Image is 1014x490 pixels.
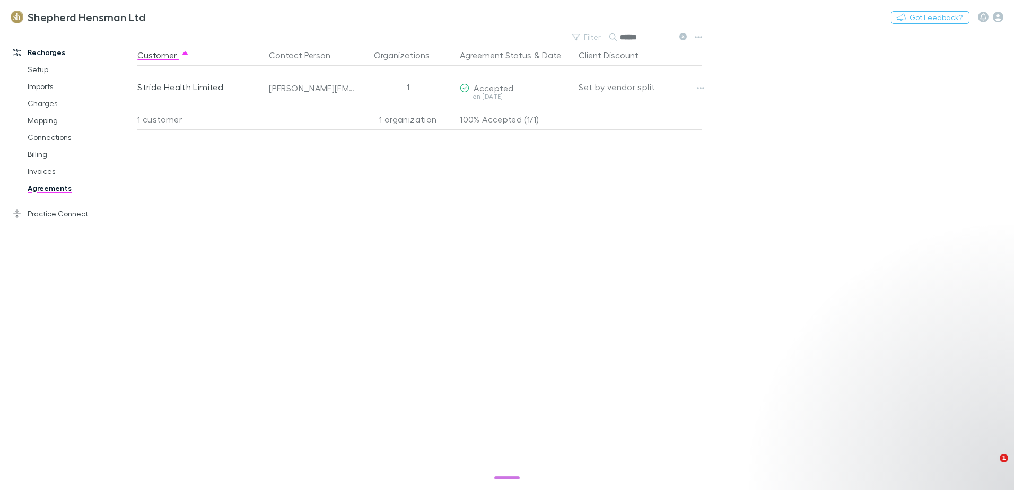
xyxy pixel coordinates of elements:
a: Setup [17,61,143,78]
div: Set by vendor split [579,66,702,108]
div: [PERSON_NAME][EMAIL_ADDRESS][PERSON_NAME][DOMAIN_NAME] [269,83,356,93]
p: 100% Accepted (1/1) [460,109,570,129]
button: Organizations [374,45,442,66]
a: Recharges [2,44,143,61]
div: on [DATE] [460,93,570,100]
h3: Shepherd Hensman Ltd [28,11,145,23]
span: Accepted [474,83,513,93]
div: 1 organization [360,109,456,130]
a: Charges [17,95,143,112]
img: Shepherd Hensman Ltd's Logo [11,11,23,23]
a: Practice Connect [2,205,143,222]
button: Customer [137,45,189,66]
a: Imports [17,78,143,95]
button: Contact Person [269,45,343,66]
a: Agreements [17,180,143,197]
button: Filter [567,31,607,43]
div: 1 [360,66,456,108]
span: 1 [1000,454,1008,462]
a: Billing [17,146,143,163]
a: Connections [17,129,143,146]
div: 1 customer [137,109,265,130]
button: Client Discount [579,45,651,66]
a: Mapping [17,112,143,129]
button: Agreement Status [460,45,531,66]
a: Invoices [17,163,143,180]
div: & [460,45,570,66]
button: Date [542,45,561,66]
iframe: Intercom live chat [978,454,1003,479]
div: Stride Health Limited [137,66,260,108]
button: Got Feedback? [891,11,969,24]
a: Shepherd Hensman Ltd [4,4,152,30]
